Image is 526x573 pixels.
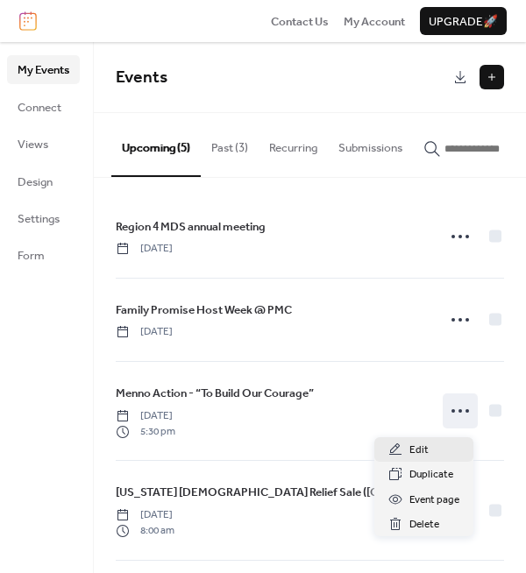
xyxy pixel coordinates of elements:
button: Upgrade🚀 [420,7,507,35]
a: Menno Action - “To Build Our Courage” [116,384,314,403]
span: Menno Action - “To Build Our Courage” [116,385,314,402]
span: [US_STATE] [DEMOGRAPHIC_DATA] Relief Sale ([GEOGRAPHIC_DATA] OR) [116,484,425,501]
a: My Events [7,55,80,83]
button: Submissions [328,113,413,174]
a: Form [7,241,80,269]
span: Delete [409,516,439,534]
a: Design [7,167,80,195]
a: Settings [7,204,80,232]
span: Family Promise Host Week @ PMC [116,301,292,319]
span: [DATE] [116,241,173,257]
span: [DATE] [116,408,175,424]
span: Contact Us [271,13,329,31]
span: Region 4 MDS annual meeting [116,218,266,236]
span: 5:30 pm [116,424,175,440]
span: Upgrade 🚀 [429,13,498,31]
a: Region 4 MDS annual meeting [116,217,266,237]
a: Connect [7,93,80,121]
span: Duplicate [409,466,453,484]
button: Upcoming (5) [111,113,201,176]
span: My Events [18,61,69,79]
span: [DATE] [116,324,173,340]
a: My Account [344,12,405,30]
span: Settings [18,210,60,228]
span: Design [18,173,53,191]
span: Connect [18,99,61,117]
a: Views [7,130,80,158]
a: Contact Us [271,12,329,30]
span: Form [18,247,45,265]
span: 8:00 am [116,523,174,539]
span: Edit [409,442,429,459]
img: logo [19,11,37,31]
span: Events [116,61,167,94]
span: Event page [409,492,459,509]
span: My Account [344,13,405,31]
a: Family Promise Host Week @ PMC [116,301,292,320]
span: [DATE] [116,507,174,523]
a: [US_STATE] [DEMOGRAPHIC_DATA] Relief Sale ([GEOGRAPHIC_DATA] OR) [116,483,425,502]
button: Recurring [259,113,328,174]
button: Past (3) [201,113,259,174]
span: Views [18,136,48,153]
